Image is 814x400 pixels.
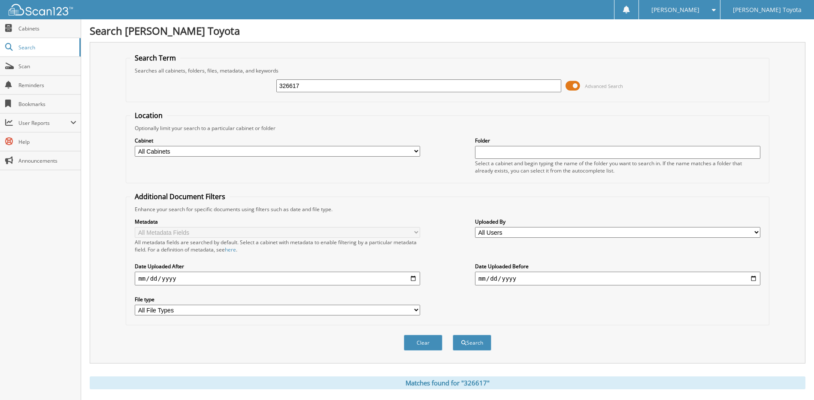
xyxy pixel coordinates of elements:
[18,63,76,70] span: Scan
[135,296,420,303] label: File type
[18,119,70,127] span: User Reports
[475,263,760,270] label: Date Uploaded Before
[475,137,760,144] label: Folder
[475,218,760,225] label: Uploaded By
[130,206,764,213] div: Enhance your search for specific documents using filters such as date and file type.
[18,138,76,145] span: Help
[475,160,760,174] div: Select a cabinet and begin typing the name of the folder you want to search in. If the name match...
[404,335,442,351] button: Clear
[135,218,420,225] label: Metadata
[18,100,76,108] span: Bookmarks
[18,25,76,32] span: Cabinets
[135,137,420,144] label: Cabinet
[130,192,230,201] legend: Additional Document Filters
[18,157,76,164] span: Announcements
[18,82,76,89] span: Reminders
[651,7,699,12] span: [PERSON_NAME]
[18,44,75,51] span: Search
[9,4,73,15] img: scan123-logo-white.svg
[130,111,167,120] legend: Location
[225,246,236,253] a: here
[90,376,805,389] div: Matches found for "326617"
[585,83,623,89] span: Advanced Search
[130,53,180,63] legend: Search Term
[475,272,760,285] input: end
[733,7,802,12] span: [PERSON_NAME] Toyota
[135,239,420,253] div: All metadata fields are searched by default. Select a cabinet with metadata to enable filtering b...
[135,272,420,285] input: start
[130,124,764,132] div: Optionally limit your search to a particular cabinet or folder
[135,263,420,270] label: Date Uploaded After
[453,335,491,351] button: Search
[90,24,805,38] h1: Search [PERSON_NAME] Toyota
[130,67,764,74] div: Searches all cabinets, folders, files, metadata, and keywords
